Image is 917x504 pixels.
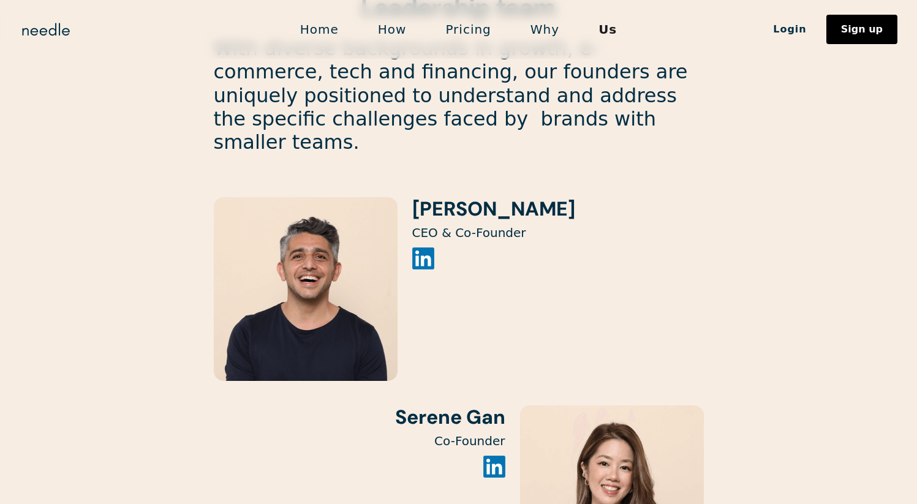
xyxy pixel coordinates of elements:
[412,197,575,220] h3: [PERSON_NAME]
[579,17,636,42] a: Us
[214,37,704,154] p: With diverse backgrounds in growth, e-commerce, tech and financing, our founders are uniquely pos...
[426,17,510,42] a: Pricing
[214,434,505,448] p: Co-Founder
[753,19,826,40] a: Login
[281,17,358,42] a: Home
[511,17,579,42] a: Why
[412,225,575,240] p: CEO & Co-Founder
[826,15,897,44] a: Sign up
[358,17,426,42] a: How
[841,24,883,34] div: Sign up
[214,405,505,429] h3: Serene Gan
